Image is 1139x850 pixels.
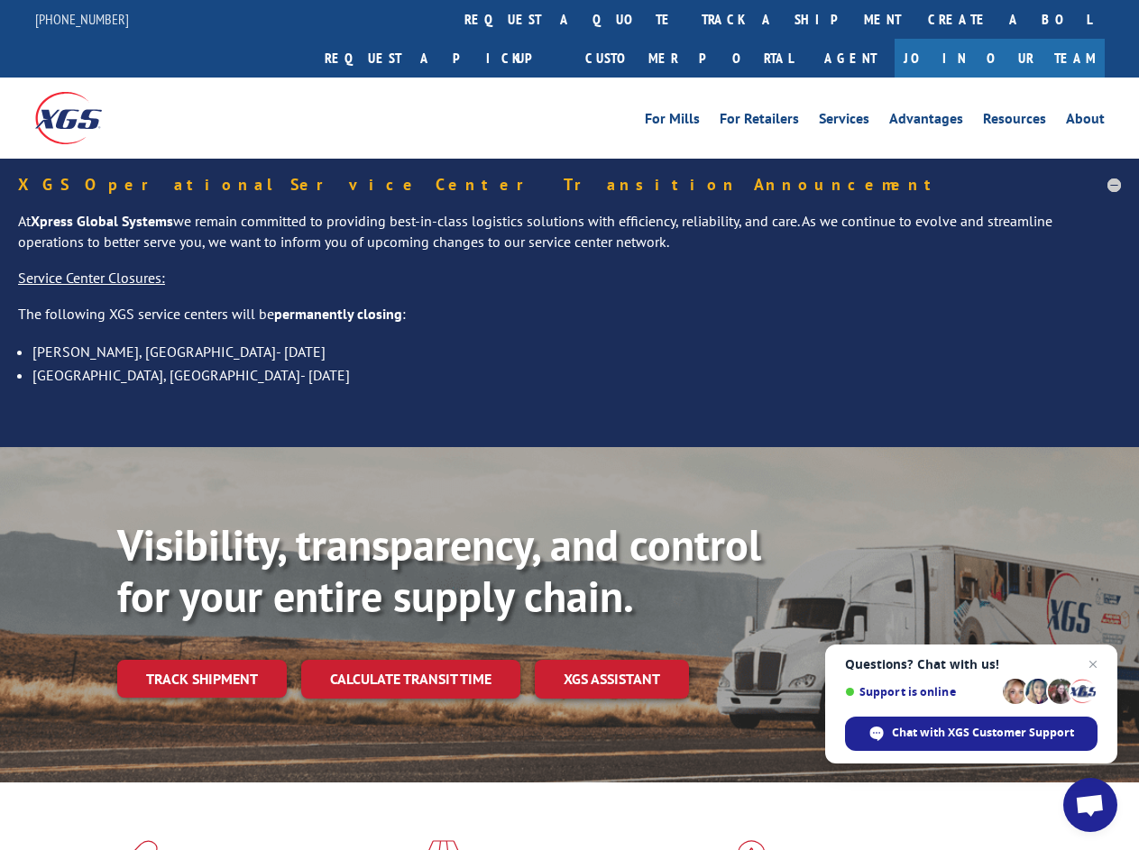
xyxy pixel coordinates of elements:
[301,660,520,699] a: Calculate transit time
[720,112,799,132] a: For Retailers
[892,725,1074,741] span: Chat with XGS Customer Support
[311,39,572,78] a: Request a pickup
[32,340,1121,363] li: [PERSON_NAME], [GEOGRAPHIC_DATA]- [DATE]
[1063,778,1117,832] a: Open chat
[18,269,165,287] u: Service Center Closures:
[572,39,806,78] a: Customer Portal
[32,363,1121,387] li: [GEOGRAPHIC_DATA], [GEOGRAPHIC_DATA]- [DATE]
[645,112,700,132] a: For Mills
[845,657,1098,672] span: Questions? Chat with us!
[819,112,869,132] a: Services
[1066,112,1105,132] a: About
[535,660,689,699] a: XGS ASSISTANT
[35,10,129,28] a: [PHONE_NUMBER]
[18,304,1121,340] p: The following XGS service centers will be :
[18,211,1121,269] p: At we remain committed to providing best-in-class logistics solutions with efficiency, reliabilit...
[845,685,997,699] span: Support is online
[31,212,173,230] strong: Xpress Global Systems
[889,112,963,132] a: Advantages
[895,39,1105,78] a: Join Our Team
[983,112,1046,132] a: Resources
[18,177,1121,193] h5: XGS Operational Service Center Transition Announcement
[117,516,761,625] b: Visibility, transparency, and control for your entire supply chain.
[117,660,287,698] a: Track shipment
[806,39,895,78] a: Agent
[274,305,402,323] strong: permanently closing
[845,717,1098,751] span: Chat with XGS Customer Support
